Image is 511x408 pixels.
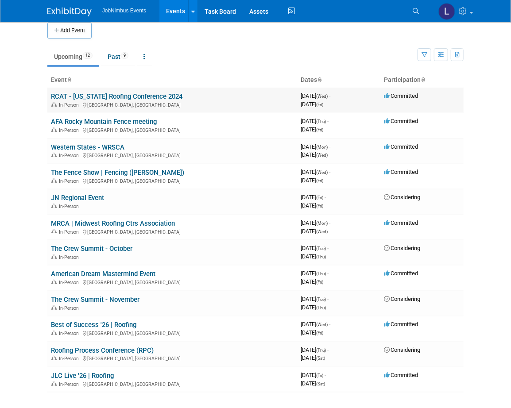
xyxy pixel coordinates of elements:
span: [DATE] [301,219,330,226]
span: In-Person [59,280,81,285]
span: Committed [384,143,418,150]
span: Committed [384,118,418,124]
span: - [329,219,330,226]
span: Committed [384,169,418,175]
span: (Fri) [316,102,323,107]
img: In-Person Event [51,280,57,284]
span: - [329,321,330,327]
span: Committed [384,92,418,99]
img: In-Person Event [51,153,57,157]
div: [GEOGRAPHIC_DATA], [GEOGRAPHIC_DATA] [51,101,294,108]
span: - [325,194,326,200]
div: [GEOGRAPHIC_DATA], [GEOGRAPHIC_DATA] [51,177,294,184]
img: In-Person Event [51,381,57,386]
span: [DATE] [301,304,326,311]
span: (Wed) [316,229,328,234]
th: Dates [297,73,380,88]
span: Committed [384,372,418,378]
span: (Wed) [316,153,328,158]
span: - [327,296,329,302]
img: In-Person Event [51,331,57,335]
span: [DATE] [301,143,330,150]
span: - [327,346,329,353]
span: [DATE] [301,380,325,387]
span: (Sat) [316,381,325,386]
span: - [329,143,330,150]
span: [DATE] [301,372,326,378]
div: [GEOGRAPHIC_DATA], [GEOGRAPHIC_DATA] [51,126,294,133]
span: [DATE] [301,151,328,158]
span: Considering [384,194,420,200]
span: Committed [384,219,418,226]
span: - [327,270,329,277]
span: JobNimbus Events [102,8,146,14]
span: Considering [384,296,420,302]
div: [GEOGRAPHIC_DATA], [GEOGRAPHIC_DATA] [51,278,294,285]
img: In-Person Event [51,254,57,259]
span: Committed [384,321,418,327]
span: [DATE] [301,296,329,302]
span: In-Person [59,356,81,362]
span: [DATE] [301,253,326,260]
a: The Crew Summit - November [51,296,139,304]
span: (Mon) [316,145,328,150]
span: (Fri) [316,178,323,183]
a: The Fence Show | Fencing ([PERSON_NAME]) [51,169,184,177]
div: [GEOGRAPHIC_DATA], [GEOGRAPHIC_DATA] [51,329,294,336]
span: - [327,245,329,251]
a: Western States - WRSCA [51,143,124,151]
span: Considering [384,346,420,353]
span: (Fri) [316,204,323,208]
img: In-Person Event [51,356,57,360]
span: Considering [384,245,420,251]
span: In-Person [59,153,81,158]
span: [DATE] [301,346,329,353]
img: ExhibitDay [47,8,92,16]
span: (Fri) [316,373,323,378]
span: (Wed) [316,322,328,327]
span: (Thu) [316,254,326,259]
span: - [327,118,329,124]
span: [DATE] [301,194,326,200]
a: Sort by Participation Type [421,76,425,83]
span: In-Person [59,204,81,209]
span: In-Person [59,229,81,235]
th: Event [47,73,297,88]
span: [DATE] [301,228,328,235]
span: In-Person [59,127,81,133]
span: [DATE] [301,177,323,184]
img: Laly Matos [438,3,455,20]
span: [DATE] [301,321,330,327]
span: [DATE] [301,245,329,251]
span: [DATE] [301,169,330,175]
span: [DATE] [301,329,323,336]
a: Roofing Process Conference (RPC) [51,346,154,354]
span: [DATE] [301,101,323,108]
a: JN Regional Event [51,194,104,202]
span: 9 [121,52,128,59]
span: [DATE] [301,278,323,285]
span: (Tue) [316,246,326,251]
span: 12 [83,52,93,59]
span: - [325,372,326,378]
span: In-Person [59,331,81,336]
a: Past9 [101,48,135,65]
span: - [329,169,330,175]
div: [GEOGRAPHIC_DATA], [GEOGRAPHIC_DATA] [51,151,294,158]
span: In-Person [59,381,81,387]
span: (Fri) [316,195,323,200]
span: In-Person [59,178,81,184]
a: MRCA | Midwest Roofing Ctrs Association [51,219,175,227]
a: Upcoming12 [47,48,99,65]
button: Add Event [47,23,92,38]
span: (Fri) [316,280,323,285]
a: The Crew Summit - October [51,245,132,253]
span: (Wed) [316,170,328,175]
span: (Fri) [316,127,323,132]
span: (Tue) [316,297,326,302]
a: Sort by Start Date [317,76,321,83]
div: [GEOGRAPHIC_DATA], [GEOGRAPHIC_DATA] [51,380,294,387]
span: (Thu) [316,119,326,124]
a: Sort by Event Name [67,76,71,83]
span: Committed [384,270,418,277]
